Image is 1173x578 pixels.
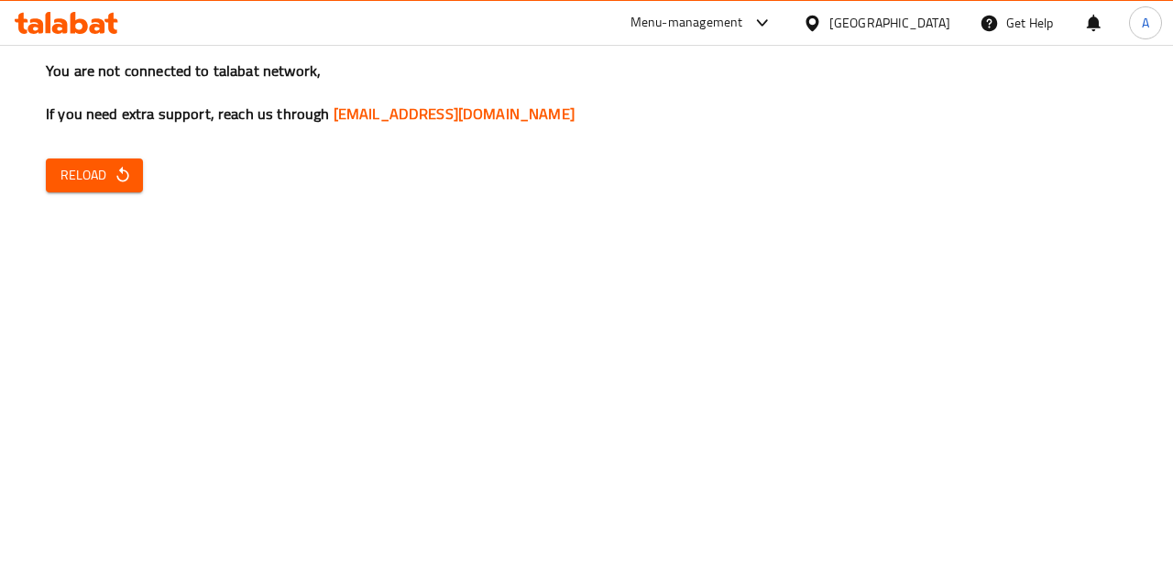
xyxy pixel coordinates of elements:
[46,158,143,192] button: Reload
[46,60,1127,125] h3: You are not connected to talabat network, If you need extra support, reach us through
[829,13,950,33] div: [GEOGRAPHIC_DATA]
[60,164,128,187] span: Reload
[334,100,575,127] a: [EMAIL_ADDRESS][DOMAIN_NAME]
[630,12,743,34] div: Menu-management
[1142,13,1149,33] span: A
